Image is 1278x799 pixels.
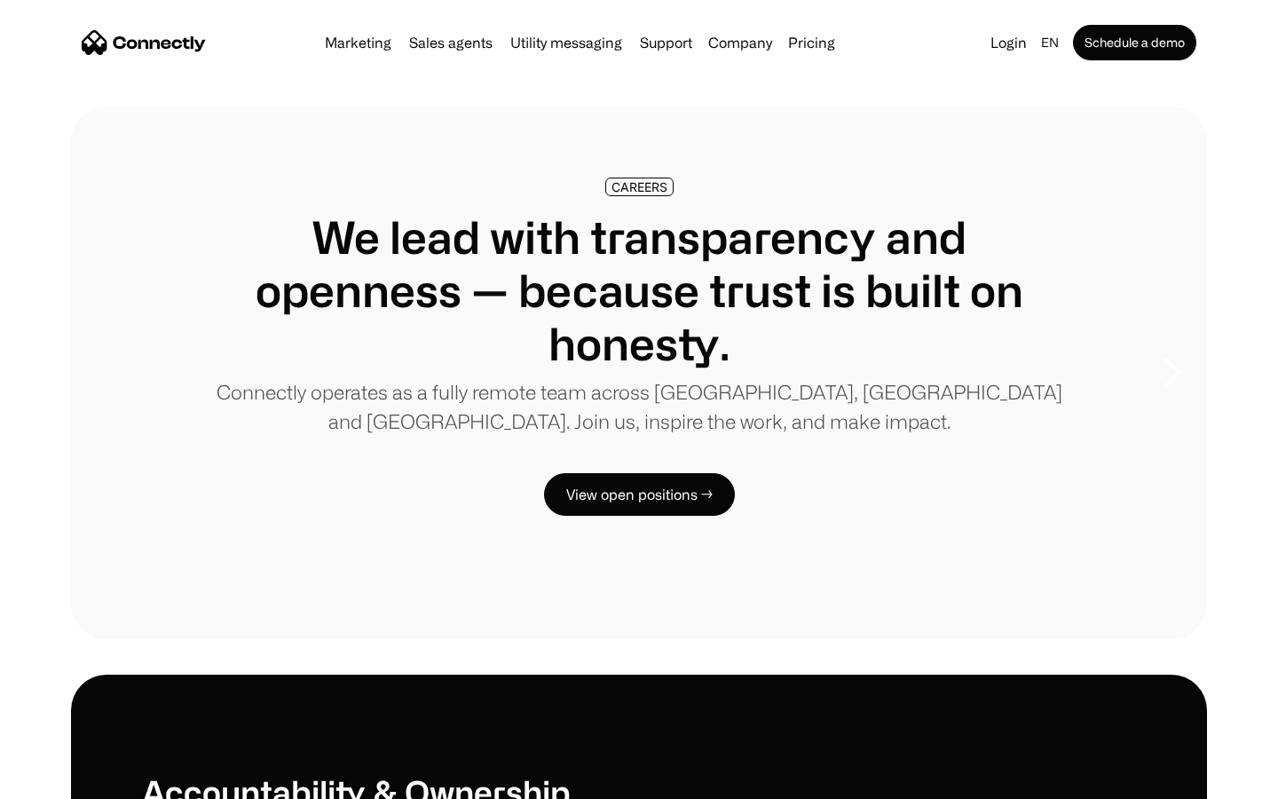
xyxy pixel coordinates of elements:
a: Utility messaging [503,36,629,50]
div: next slide [1136,284,1207,462]
a: home [82,29,206,56]
h1: We lead with transparency and openness — because trust is built on honesty. [213,210,1065,370]
a: Schedule a demo [1073,25,1196,60]
div: Company [703,30,777,55]
ul: Language list [35,768,106,793]
div: en [1034,30,1069,55]
div: 1 of 8 [71,107,1207,639]
div: Company [708,30,772,55]
a: Sales agents [402,36,500,50]
a: Marketing [318,36,398,50]
a: Login [983,30,1034,55]
div: en [1041,30,1059,55]
div: CAREERS [611,180,667,194]
a: Pricing [781,36,842,50]
a: View open positions → [544,473,735,516]
aside: Language selected: English [18,766,106,793]
p: Connectly operates as a fully remote team across [GEOGRAPHIC_DATA], [GEOGRAPHIC_DATA] and [GEOGRA... [213,377,1065,436]
a: Support [633,36,699,50]
div: carousel [71,107,1207,639]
